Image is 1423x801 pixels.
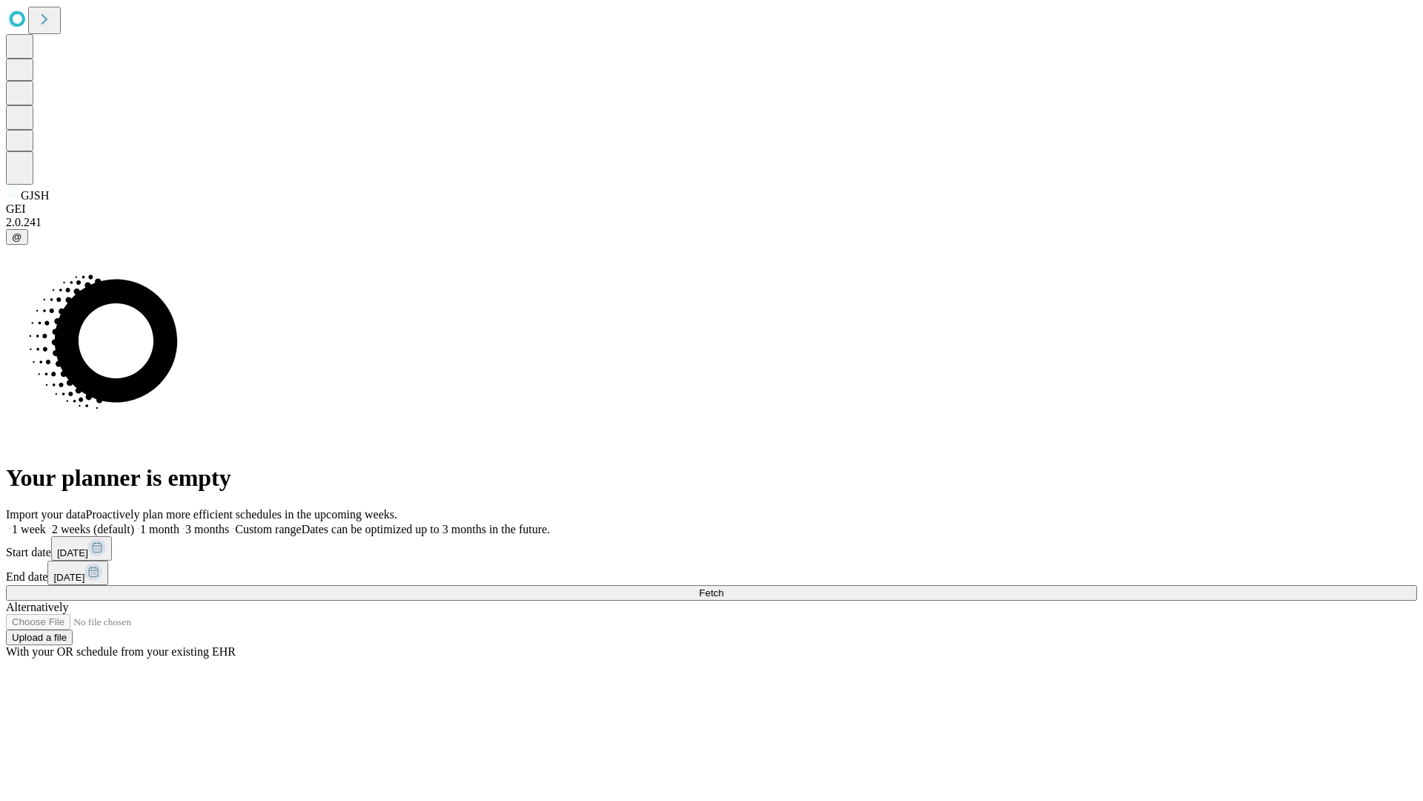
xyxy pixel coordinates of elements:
span: 1 month [140,523,179,535]
span: Dates can be optimized up to 3 months in the future. [302,523,550,535]
button: Upload a file [6,630,73,645]
span: 2 weeks (default) [52,523,134,535]
button: [DATE] [47,561,108,585]
div: End date [6,561,1417,585]
span: Fetch [699,587,723,599]
span: 1 week [12,523,46,535]
div: Start date [6,536,1417,561]
span: Custom range [235,523,301,535]
button: @ [6,229,28,245]
span: Alternatively [6,601,68,613]
span: GJSH [21,189,49,202]
span: 3 months [185,523,229,535]
span: With your OR schedule from your existing EHR [6,645,236,658]
span: Import your data [6,508,86,521]
span: @ [12,231,22,243]
button: [DATE] [51,536,112,561]
span: [DATE] [53,572,84,583]
button: Fetch [6,585,1417,601]
span: [DATE] [57,547,88,558]
span: Proactively plan more efficient schedules in the upcoming weeks. [86,508,397,521]
div: GEI [6,202,1417,216]
div: 2.0.241 [6,216,1417,229]
h1: Your planner is empty [6,464,1417,492]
